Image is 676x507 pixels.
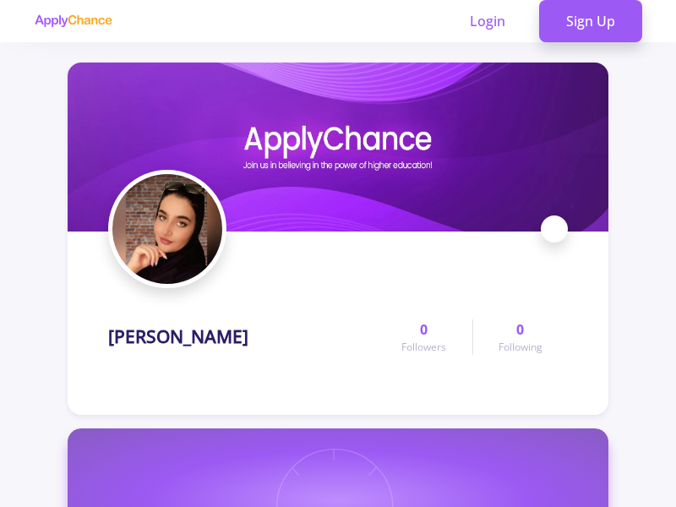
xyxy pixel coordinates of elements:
span: Followers [401,340,446,355]
img: applychance logo text only [34,14,112,28]
img: Mehrnush Salehipourcover image [68,63,608,232]
a: 0Followers [376,319,472,355]
span: 0 [516,319,524,340]
span: Following [499,340,542,355]
span: 0 [420,319,428,340]
h1: [PERSON_NAME] [108,326,248,347]
a: 0Following [472,319,568,355]
img: Mehrnush Salehipouravatar [112,174,222,284]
